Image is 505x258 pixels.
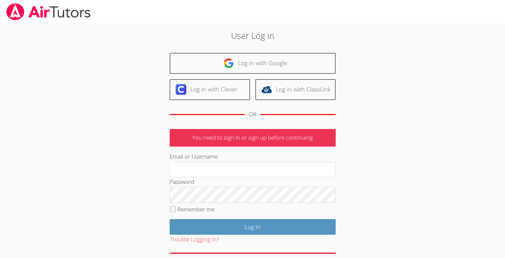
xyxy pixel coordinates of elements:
[170,53,336,74] a: Log in with Google
[170,219,336,235] input: Log in
[116,29,389,42] h2: User Log in
[255,79,336,100] a: Log in with ClassLink
[176,84,186,95] img: clever-logo-6eab21bc6e7a338710f1a6ff85c0baf02591cd810cc4098c63d3a4b26e2feb20.svg
[249,110,256,119] div: OR
[170,153,218,160] label: Email or Username
[170,129,336,147] p: You need to sign in or sign up before continuing
[170,235,219,244] button: Trouble Logging In?
[177,205,214,213] label: Remember me
[223,58,234,68] img: google-logo-50288ca7cdecda66e5e0955fdab243c47b7ad437acaf1139b6f446037453330a.svg
[170,79,250,100] a: Log in with Clever
[261,84,272,95] img: classlink-logo-d6bb404cc1216ec64c9a2012d9dc4662098be43eaf13dc465df04b49fa7ab582.svg
[6,3,91,20] img: airtutors_banner-c4298cdbf04f3fff15de1276eac7730deb9818008684d7c2e4769d2f7ddbe033.png
[170,178,194,186] label: Password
